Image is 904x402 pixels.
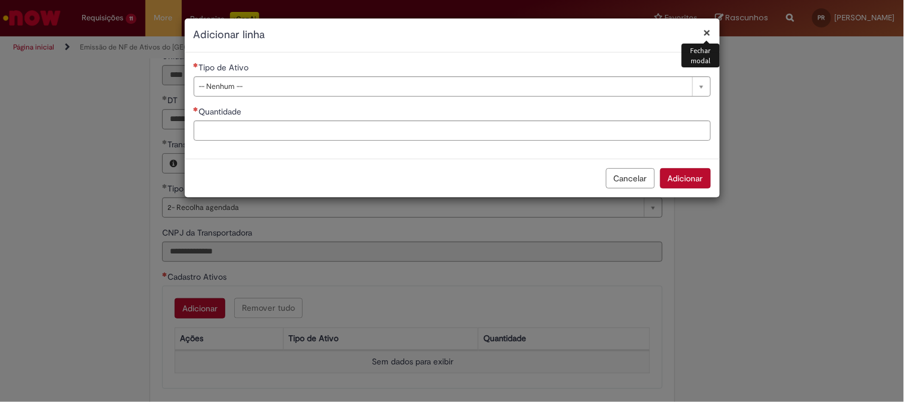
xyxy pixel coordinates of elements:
[199,62,251,73] span: Tipo de Ativo
[704,26,711,39] button: Fechar modal
[194,120,711,141] input: Quantidade
[682,44,719,67] div: Fechar modal
[194,107,199,112] span: Necessários
[660,168,711,188] button: Adicionar
[194,63,199,67] span: Necessários
[606,168,655,188] button: Cancelar
[199,106,244,117] span: Quantidade
[199,77,686,96] span: -- Nenhum --
[194,27,711,43] h2: Adicionar linha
